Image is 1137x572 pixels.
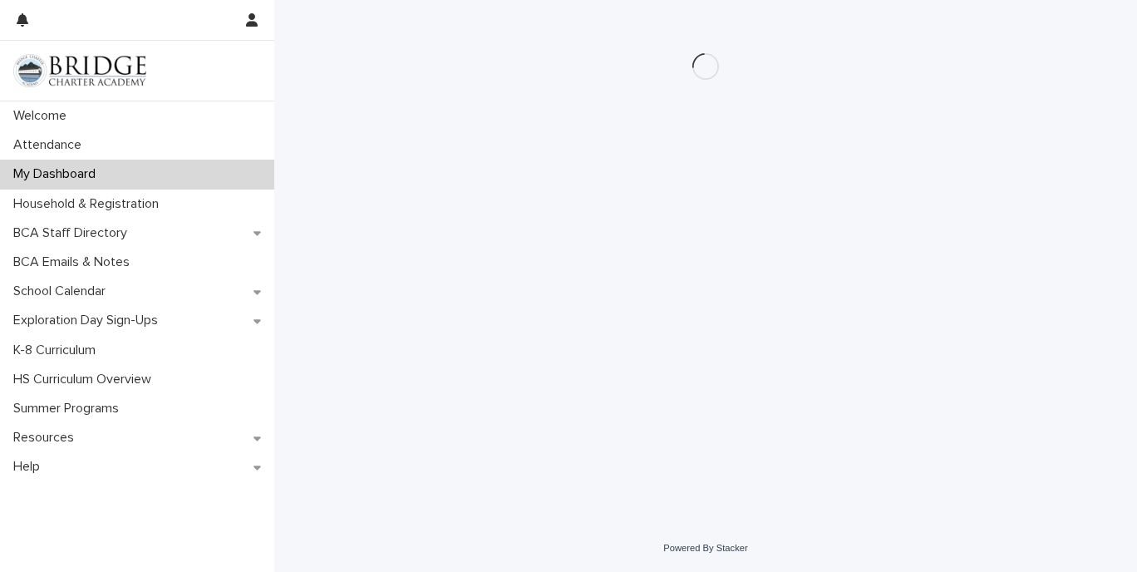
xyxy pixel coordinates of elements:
[7,108,80,124] p: Welcome
[7,225,140,241] p: BCA Staff Directory
[7,284,119,299] p: School Calendar
[7,430,87,446] p: Resources
[7,372,165,387] p: HS Curriculum Overview
[7,343,109,358] p: K-8 Curriculum
[13,54,146,87] img: V1C1m3IdTEidaUdm9Hs0
[7,137,95,153] p: Attendance
[7,196,172,212] p: Household & Registration
[7,313,171,328] p: Exploration Day Sign-Ups
[7,166,109,182] p: My Dashboard
[7,459,53,475] p: Help
[7,401,132,417] p: Summer Programs
[663,543,747,553] a: Powered By Stacker
[7,254,143,270] p: BCA Emails & Notes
